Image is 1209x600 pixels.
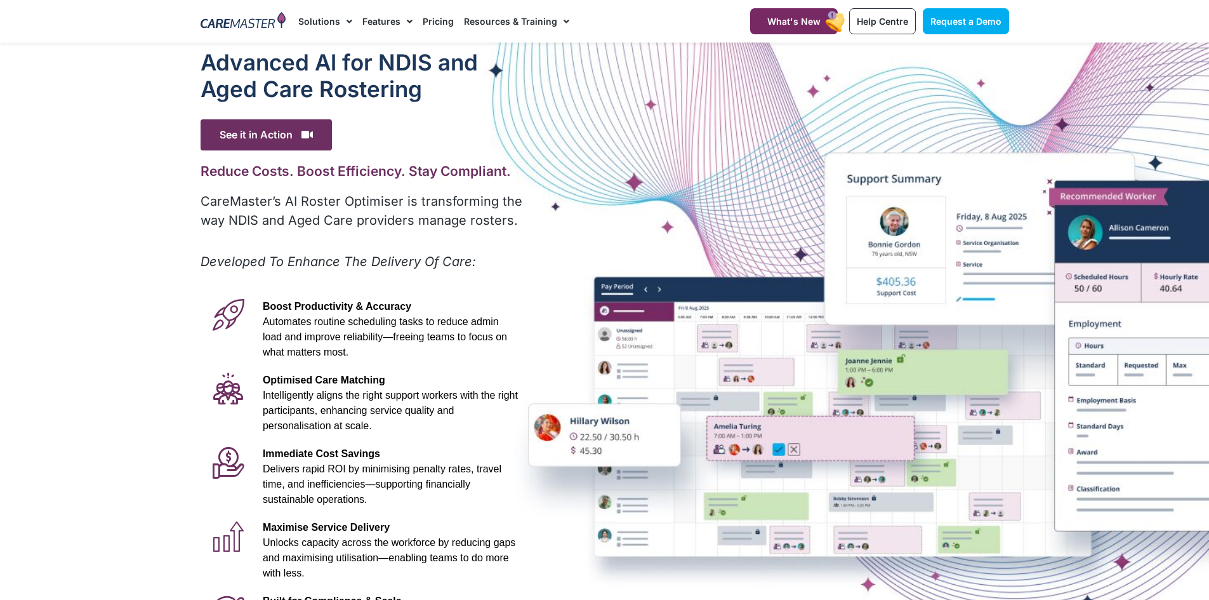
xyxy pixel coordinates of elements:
span: Optimised Care Matching [263,375,385,385]
span: Help Centre [857,16,908,27]
span: Maximise Service Delivery [263,522,390,533]
p: CareMaster’s AI Roster Optimiser is transforming the way NDIS and Aged Care providers manage rost... [201,192,525,230]
h1: Advanced Al for NDIS and Aged Care Rostering [201,49,525,102]
a: Help Centre [849,8,916,34]
span: Delivers rapid ROI by minimising penalty rates, travel time, and inefficiencies—supporting financ... [263,463,501,505]
h2: Reduce Costs. Boost Efficiency. Stay Compliant. [201,163,525,179]
span: See it in Action [201,119,332,150]
span: Automates routine scheduling tasks to reduce admin load and improve reliability—freeing teams to ... [263,316,507,357]
a: Request a Demo [923,8,1009,34]
em: Developed To Enhance The Delivery Of Care: [201,254,476,269]
span: Immediate Cost Savings [263,448,380,459]
span: Unlocks capacity across the workforce by reducing gaps and maximising utilisation—enabling teams ... [263,537,515,578]
span: What's New [767,16,821,27]
img: CareMaster Logo [201,12,286,31]
span: Intelligently aligns the right support workers with the right participants, enhancing service qua... [263,390,518,431]
span: Request a Demo [930,16,1001,27]
a: What's New [750,8,838,34]
span: Boost Productivity & Accuracy [263,301,411,312]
